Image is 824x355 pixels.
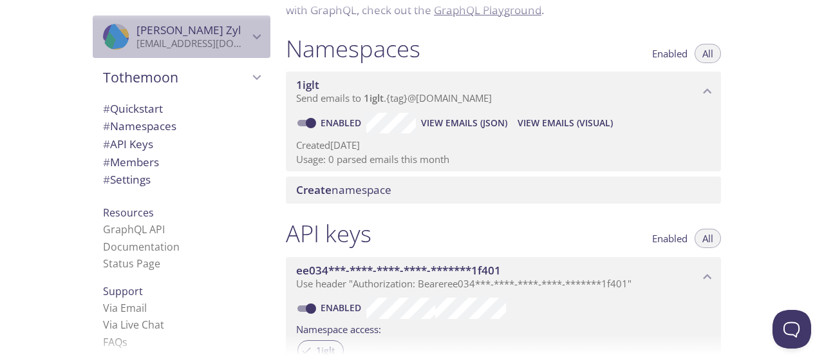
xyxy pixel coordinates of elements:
[103,256,160,271] a: Status Page
[296,139,711,152] p: Created [DATE]
[103,206,154,220] span: Resources
[772,310,811,349] iframe: Help Scout Beacon - Open
[103,284,143,298] span: Support
[103,119,176,133] span: Namespaces
[93,15,270,58] div: Elena Zyl
[644,44,695,63] button: Enabled
[103,137,153,151] span: API Keys
[695,44,721,63] button: All
[296,182,332,197] span: Create
[644,229,695,248] button: Enabled
[93,171,270,189] div: Team Settings
[93,61,270,94] div: Tothemoon
[695,229,721,248] button: All
[421,115,507,131] span: View Emails (JSON)
[103,137,110,151] span: #
[296,91,492,104] span: Send emails to . {tag} @[DOMAIN_NAME]
[103,172,151,187] span: Settings
[286,177,721,204] div: Create namespace
[93,100,270,118] div: Quickstart
[319,302,366,314] a: Enabled
[286,72,721,111] div: 1iglt namespace
[103,318,164,332] a: Via Live Chat
[296,77,319,92] span: 1iglt
[103,155,159,169] span: Members
[364,91,384,104] span: 1iglt
[93,153,270,171] div: Members
[103,172,110,187] span: #
[103,155,110,169] span: #
[103,301,147,315] a: Via Email
[103,222,165,236] a: GraphQL API
[103,68,248,86] span: Tothemoon
[93,135,270,153] div: API Keys
[296,319,381,338] label: Namespace access:
[103,101,110,116] span: #
[512,113,618,133] button: View Emails (Visual)
[286,34,420,63] h1: Namespaces
[136,37,248,50] p: [EMAIL_ADDRESS][DOMAIN_NAME]
[103,240,180,254] a: Documentation
[103,119,110,133] span: #
[319,117,366,129] a: Enabled
[136,23,241,37] span: [PERSON_NAME] Zyl
[416,113,512,133] button: View Emails (JSON)
[518,115,613,131] span: View Emails (Visual)
[286,219,371,248] h1: API keys
[93,117,270,135] div: Namespaces
[296,182,391,197] span: namespace
[296,153,711,166] p: Usage: 0 parsed emails this month
[103,101,163,116] span: Quickstart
